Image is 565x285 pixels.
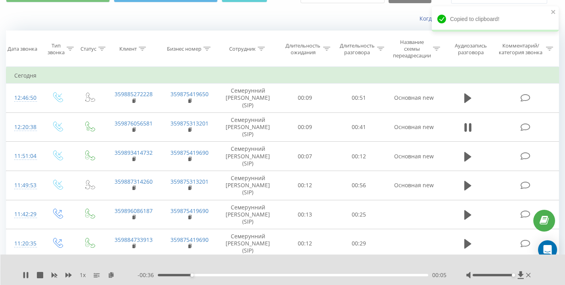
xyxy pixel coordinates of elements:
a: 359876056581 [115,120,153,127]
div: 11:20:35 [14,236,33,251]
td: 00:56 [332,171,386,200]
td: Семерунний [PERSON_NAME] (SIP) [218,142,278,171]
div: Комментарий/категория звонка [498,42,544,56]
div: Клиент [119,46,137,52]
div: Название схемы переадресации [393,39,431,59]
td: 00:29 [332,229,386,258]
a: 359893414732 [115,149,153,156]
td: 00:12 [278,171,332,200]
div: Аудиозапись разговора [449,42,492,56]
span: 00:05 [432,271,446,279]
span: - 00:36 [138,271,158,279]
a: 359875419690 [170,207,209,215]
td: Основная new [386,84,442,113]
a: Когда данные могут отличаться от других систем [419,15,559,22]
td: 00:09 [278,84,332,113]
div: Дата звонка [8,46,37,52]
td: 00:25 [332,200,386,229]
a: 359875313201 [170,120,209,127]
div: 11:49:53 [14,178,33,193]
div: Тип звонка [48,42,65,56]
td: 00:12 [278,229,332,258]
td: 00:12 [332,142,386,171]
a: 359884733913 [115,236,153,243]
div: Open Intercom Messenger [538,240,557,259]
a: 359896086187 [115,207,153,215]
td: 00:07 [278,142,332,171]
a: 359875419690 [170,149,209,156]
div: Accessibility label [512,274,515,277]
div: Длительность разговора [339,42,375,56]
button: close [551,9,556,16]
td: Семерунний [PERSON_NAME] (SIP) [218,229,278,258]
div: Сотрудник [229,46,256,52]
div: 12:46:50 [14,90,33,106]
td: Семерунний [PERSON_NAME] (SIP) [218,171,278,200]
span: 1 x [80,271,86,279]
div: Бизнес номер [167,46,201,52]
div: Accessibility label [190,274,193,277]
a: 359875419690 [170,236,209,243]
td: 00:13 [278,200,332,229]
a: 359885272228 [115,90,153,98]
td: 00:51 [332,84,386,113]
td: Семерунний [PERSON_NAME] (SIP) [218,112,278,142]
a: 359887314260 [115,178,153,185]
td: Семерунний [PERSON_NAME] (SIP) [218,84,278,113]
td: 00:41 [332,112,386,142]
td: Сегодня [6,68,559,84]
div: 11:42:29 [14,207,33,222]
div: 11:51:04 [14,148,33,164]
td: Основная new [386,142,442,171]
a: 359875419650 [170,90,209,98]
div: Copied to clipboard! [432,6,559,32]
td: 00:09 [278,112,332,142]
td: Основная new [386,171,442,200]
td: Основная new [386,112,442,142]
div: Статус [80,46,96,52]
div: Длительность ожидания [285,42,321,56]
div: 12:20:38 [14,120,33,135]
a: 359875313201 [170,178,209,185]
td: Семерунний [PERSON_NAME] (SIP) [218,200,278,229]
